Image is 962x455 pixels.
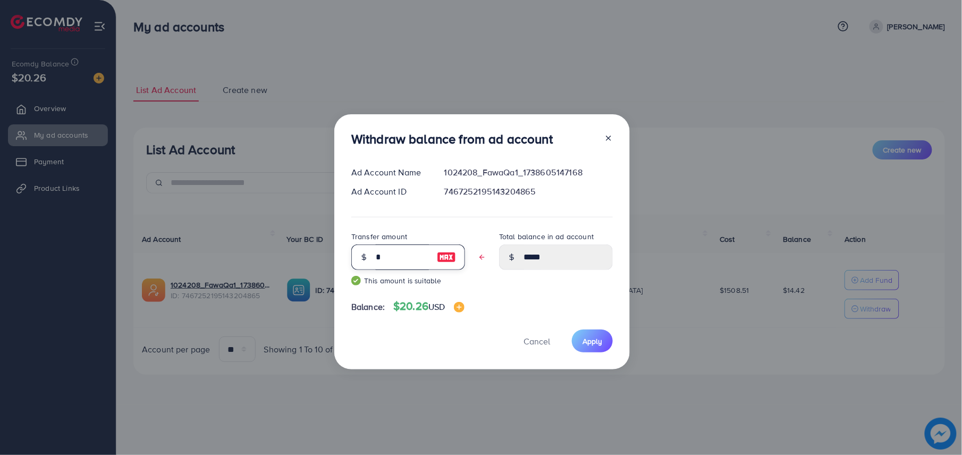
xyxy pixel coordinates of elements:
[454,302,465,313] img: image
[351,131,553,147] h3: Withdraw balance from ad account
[351,231,407,242] label: Transfer amount
[510,330,563,352] button: Cancel
[343,166,436,179] div: Ad Account Name
[436,166,621,179] div: 1024208_FawaQa1_1738605147168
[572,330,613,352] button: Apply
[437,251,456,264] img: image
[428,301,445,313] span: USD
[351,275,465,286] small: This amount is suitable
[499,231,594,242] label: Total balance in ad account
[436,186,621,198] div: 7467252195143204865
[351,301,385,313] span: Balance:
[583,336,602,347] span: Apply
[393,300,464,313] h4: $20.26
[343,186,436,198] div: Ad Account ID
[524,335,550,347] span: Cancel
[351,276,361,285] img: guide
